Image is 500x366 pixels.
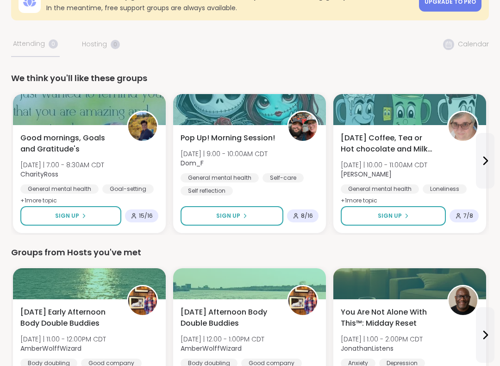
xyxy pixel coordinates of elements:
[102,184,154,194] div: Goal-setting
[341,160,427,170] span: [DATE] | 10:00 - 11:00AM CDT
[181,206,283,226] button: Sign Up
[128,112,157,141] img: CharityRoss
[20,170,58,179] b: CharityRoss
[20,133,117,155] span: Good mornings, Goals and Gratitude's
[341,307,437,329] span: You Are Not Alone With This™: Midday Reset
[378,212,402,220] span: Sign Up
[341,206,446,226] button: Sign Up
[341,344,394,353] b: JonathanListens
[20,184,99,194] div: General mental health
[449,112,477,141] img: Susan
[423,184,467,194] div: Loneliness
[288,286,317,315] img: AmberWolffWizard
[463,212,473,220] span: 7 / 8
[181,149,268,158] span: [DATE] | 9:00 - 10:00AM CDT
[20,344,81,353] b: AmberWolffWizard
[181,186,233,196] div: Self reflection
[341,133,437,155] span: [DATE] Coffee, Tea or Hot chocolate and Milk Club
[341,184,419,194] div: General mental health
[20,307,117,329] span: [DATE] Early Afternoon Body Double Buddies
[20,160,104,170] span: [DATE] | 7:00 - 8:30AM CDT
[301,212,313,220] span: 8 / 16
[20,334,106,344] span: [DATE] | 11:00 - 12:00PM CDT
[288,112,317,141] img: Dom_F
[341,170,392,179] b: [PERSON_NAME]
[181,173,259,183] div: General mental health
[181,158,204,168] b: Dom_F
[262,173,304,183] div: Self-care
[46,3,413,13] h3: In the meantime, free support groups are always available.
[181,133,275,144] span: Pop Up! Morning Session!
[139,212,153,220] span: 15 / 16
[20,206,121,226] button: Sign Up
[181,344,242,353] b: AmberWolffWizard
[341,334,423,344] span: [DATE] | 1:00 - 2:00PM CDT
[181,334,264,344] span: [DATE] | 12:00 - 1:00PM CDT
[128,286,157,315] img: AmberWolffWizard
[55,212,79,220] span: Sign Up
[181,307,277,329] span: [DATE] Afternoon Body Double Buddies
[11,72,489,85] div: We think you'll like these groups
[11,246,489,259] div: Groups from Hosts you've met
[216,212,240,220] span: Sign Up
[449,286,477,315] img: JonathanListens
